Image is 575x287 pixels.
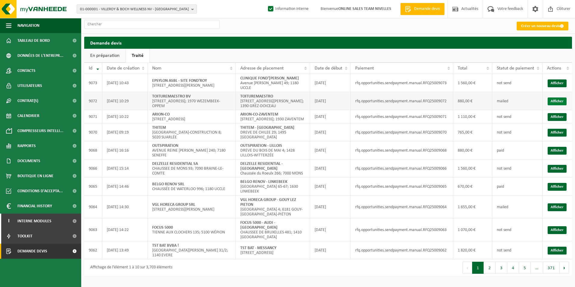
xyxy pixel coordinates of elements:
[84,110,102,123] td: 9071
[236,74,310,92] td: Avenue [PERSON_NAME] 49; 1180 UCCLE
[310,110,351,123] td: [DATE]
[152,182,184,187] strong: BELGO RENOV SRL
[236,123,310,141] td: DREVE DE CHILEE 29; 1495 [GEOGRAPHIC_DATA]
[240,66,284,71] span: Adresse de placement
[560,262,569,274] button: Next
[519,262,531,274] button: 5
[17,184,63,199] span: Conditions d'accepta...
[310,123,351,141] td: [DATE]
[355,66,374,71] span: Paiement
[84,196,102,218] td: 9064
[102,196,148,218] td: [DATE] 14:30
[240,143,282,148] strong: OUTSPIRATION - LILLOIS
[84,37,572,48] h2: Demande devis
[17,108,39,123] span: Calendrier
[338,7,391,11] strong: ONLINE SALES TEAM NIVELLES
[310,177,351,196] td: [DATE]
[497,66,534,71] span: Statut de paiement
[102,159,148,177] td: [DATE] 15:14
[17,18,39,33] span: Navigation
[548,129,567,137] a: Afficher
[102,110,148,123] td: [DATE] 10:22
[17,93,38,108] span: Contrat(s)
[351,241,453,259] td: rfq.opportunities.sendpayment.manual.RFQ25009062
[236,177,310,196] td: [GEOGRAPHIC_DATA] 65-67; 1630 LINKEBEEK
[102,123,148,141] td: [DATE] 09:19
[236,141,310,159] td: DREVE DU BOIS DE MAI 4; 1428 LILLOIS-WITTERZÉE
[548,113,567,121] a: Afficher
[77,5,197,14] button: 01-000001 - VILLEROY & BOCH WELLNESS NV - [GEOGRAPHIC_DATA]
[548,97,567,105] a: Afficher
[152,225,173,230] strong: FOCUS 5000
[351,218,453,241] td: rfq.opportunities.sendpayment.manual.RFQ25009063
[453,196,492,218] td: 1 655,00 €
[240,94,273,99] strong: TOITUREMAESTRO
[548,79,567,87] a: Afficher
[17,138,36,153] span: Rapports
[102,74,148,92] td: [DATE] 10:43
[126,49,149,63] a: Traité
[507,262,519,274] button: 4
[102,141,148,159] td: [DATE] 16:16
[148,241,236,259] td: [GEOGRAPHIC_DATA][PERSON_NAME] 31/2; 1140 EVERE
[497,166,511,171] span: not send
[17,63,35,78] span: Contacts
[548,203,567,211] a: Afficher
[17,168,54,184] span: Boutique en ligne
[543,262,560,274] button: 371
[102,92,148,110] td: [DATE] 10:29
[453,218,492,241] td: 1 070,00 €
[497,81,511,85] span: not send
[310,196,351,218] td: [DATE]
[310,241,351,259] td: [DATE]
[84,123,102,141] td: 9070
[17,33,50,48] span: Tableau de bord
[152,125,166,130] strong: THITEM
[472,262,484,274] button: 1
[413,6,441,12] span: Demande devis
[84,218,102,241] td: 9063
[497,148,504,153] span: paid
[240,221,278,230] strong: FOCUS 5000 - AUDI - [GEOGRAPHIC_DATA]
[236,159,310,177] td: Chaussée du Roeulx 266; 7000 MONS
[148,110,236,123] td: [STREET_ADDRESS]
[236,218,310,241] td: CHAUSSEE DE BRUXELLES 481; 1410 [GEOGRAPHIC_DATA]
[531,262,543,274] span: …
[400,3,444,15] a: Demande devis
[152,66,161,71] span: Nom
[310,74,351,92] td: [DATE]
[267,5,309,14] label: Information interne
[236,92,310,110] td: [STREET_ADDRESS][PERSON_NAME]; 1390 GREZ-DOICEAU
[484,262,496,274] button: 2
[453,141,492,159] td: 880,00 €
[548,247,567,255] a: Afficher
[6,214,11,229] span: I
[240,125,294,130] strong: THITEM - [GEOGRAPHIC_DATA]
[17,214,51,229] span: Interne modules
[148,196,236,218] td: [STREET_ADDRESS][PERSON_NAME]
[102,218,148,241] td: [DATE] 14:22
[152,162,198,166] strong: DELZELLE RESIDENTIAL SA
[84,159,102,177] td: 9066
[453,110,492,123] td: 1 110,00 €
[84,74,102,92] td: 9073
[17,123,63,138] span: Compresseurs intelli...
[453,123,492,141] td: 765,00 €
[517,22,568,30] a: Créer un nouveau devis
[148,141,236,159] td: AVENUE REINE [PERSON_NAME] 240; 7180 SENEFFE
[463,262,472,274] button: Previous
[152,202,195,207] strong: VGL HORECA GROUP SRL
[548,226,567,234] a: Afficher
[17,153,40,168] span: Documents
[148,123,236,141] td: [GEOGRAPHIC_DATA]-CONSTRUCTION 8; 5020 SUARLÉE
[497,248,511,253] span: not send
[148,218,236,241] td: TIENNE AUX CLOCHERS 135; 5100 WÉPION
[310,141,351,159] td: [DATE]
[84,92,102,110] td: 9072
[17,229,32,244] span: Toolkit
[102,241,148,259] td: [DATE] 13:49
[84,141,102,159] td: 9068
[315,66,342,71] span: Date de début
[84,241,102,259] td: 9062
[351,159,453,177] td: rfq.opportunities.sendpayment.manual.RFQ25009066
